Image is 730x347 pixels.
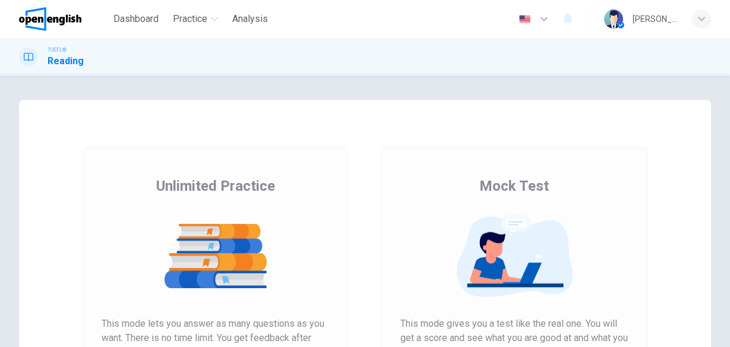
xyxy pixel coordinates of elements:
[19,7,81,31] img: OpenEnglish logo
[479,176,549,195] span: Mock Test
[48,46,67,54] span: TOEFL®
[19,7,109,31] a: OpenEnglish logo
[604,10,623,29] img: Profile picture
[113,12,159,26] span: Dashboard
[232,12,268,26] span: Analysis
[633,12,678,26] div: [PERSON_NAME]
[168,8,223,30] button: Practice
[156,176,275,195] span: Unlimited Practice
[227,8,273,30] button: Analysis
[48,54,84,68] h1: Reading
[517,15,532,24] img: en
[173,12,207,26] span: Practice
[109,8,163,30] button: Dashboard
